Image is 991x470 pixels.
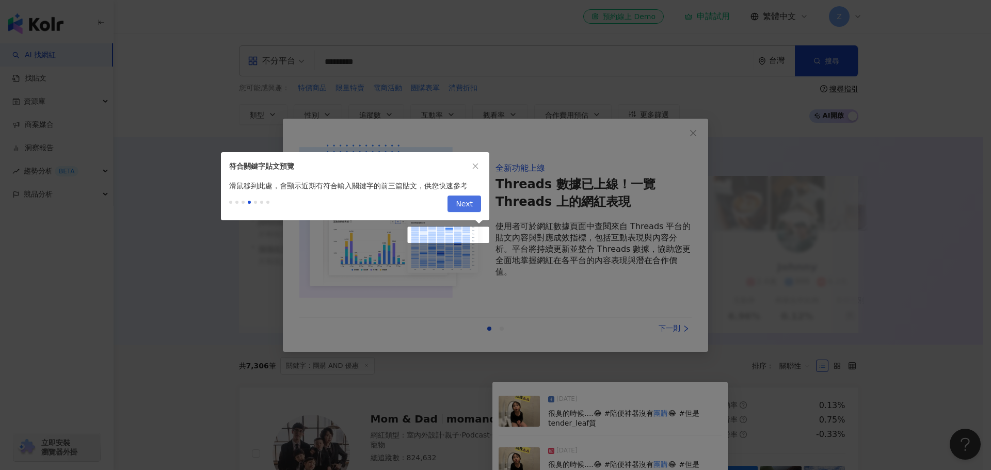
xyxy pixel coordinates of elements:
span: close [472,163,479,170]
button: Next [447,196,481,212]
div: 符合關鍵字貼文預覽 [229,160,470,172]
span: Next [456,196,473,213]
div: 滑鼠移到此處，會顯示近期有符合輸入關鍵字的前三篇貼文，供您快速參考 [221,180,489,191]
button: close [470,160,481,172]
